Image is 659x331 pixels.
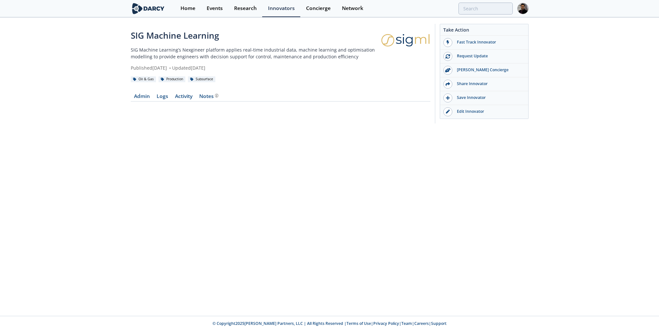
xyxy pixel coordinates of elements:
img: information.svg [215,94,219,97]
iframe: chat widget [632,305,653,325]
a: Notes [196,94,222,102]
button: Save Innovator [440,91,528,105]
div: Subsurface [188,76,216,82]
div: [PERSON_NAME] Concierge [452,67,525,73]
div: Events [207,6,223,11]
div: Share Innovator [452,81,525,87]
div: Published [DATE] Updated [DATE] [131,64,381,71]
img: Profile [517,3,529,14]
a: Admin [131,94,153,102]
div: Network [342,6,363,11]
a: Terms of Use [346,321,371,326]
a: Activity [172,94,196,102]
a: Careers [414,321,429,326]
div: Innovators [268,6,295,11]
input: Advanced Search [458,3,513,15]
div: Take Action [440,26,528,36]
img: logo-wide.svg [131,3,166,14]
div: Oil & Gas [131,76,156,82]
div: Home [180,6,195,11]
p: © Copyright 2025 [PERSON_NAME] Partners, LLC | All Rights Reserved | | | | | [91,321,569,326]
a: Team [401,321,412,326]
div: Fast Track Innovator [452,39,525,45]
div: Request Update [452,53,525,59]
div: Research [234,6,257,11]
span: • [168,65,172,71]
div: Notes [199,94,218,99]
a: Support [431,321,447,326]
p: SIG Machine Learning’s Nexgineer platform applies real-time industrial data, machine learning and... [131,46,381,60]
div: SIG Machine Learning [131,29,381,42]
div: Concierge [306,6,331,11]
a: Logs [153,94,172,102]
div: Save Innovator [452,95,525,101]
a: Edit Innovator [440,105,528,119]
div: Edit Innovator [452,109,525,114]
div: Production [159,76,186,82]
a: Privacy Policy [373,321,399,326]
